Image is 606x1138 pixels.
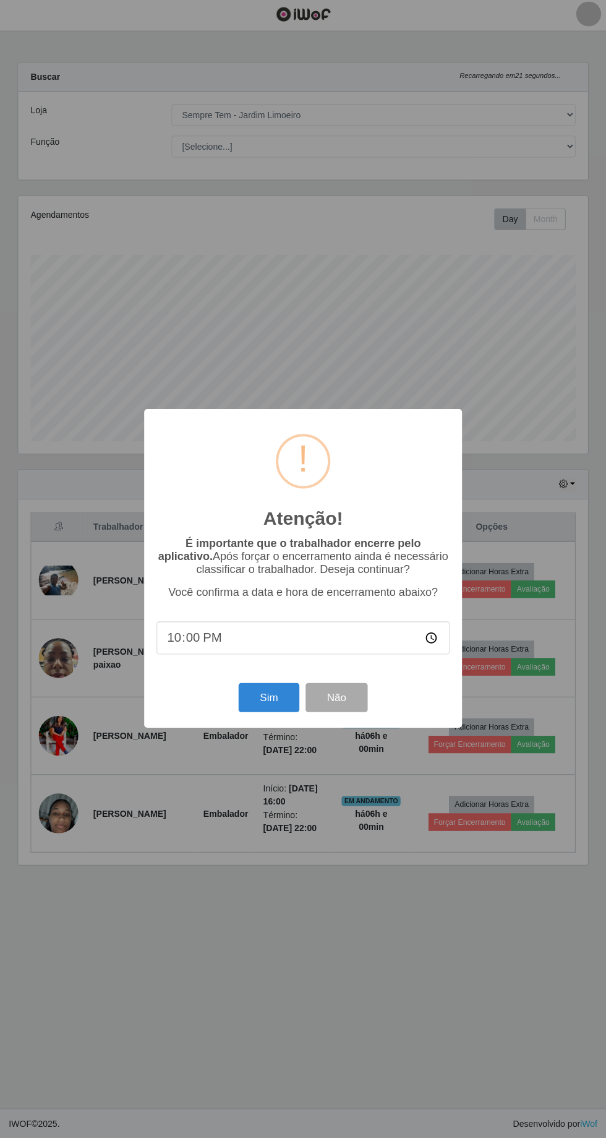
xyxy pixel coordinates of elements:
[157,538,449,577] p: Após forçar o encerramento ainda é necessário classificar o trabalhador. Deseja continuar?
[157,587,449,600] p: Você confirma a data e hora de encerramento abaixo?
[263,508,343,530] h2: Atenção!
[158,538,420,563] b: É importante que o trabalhador encerre pelo aplicativo.
[305,683,367,712] button: Não
[239,683,299,712] button: Sim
